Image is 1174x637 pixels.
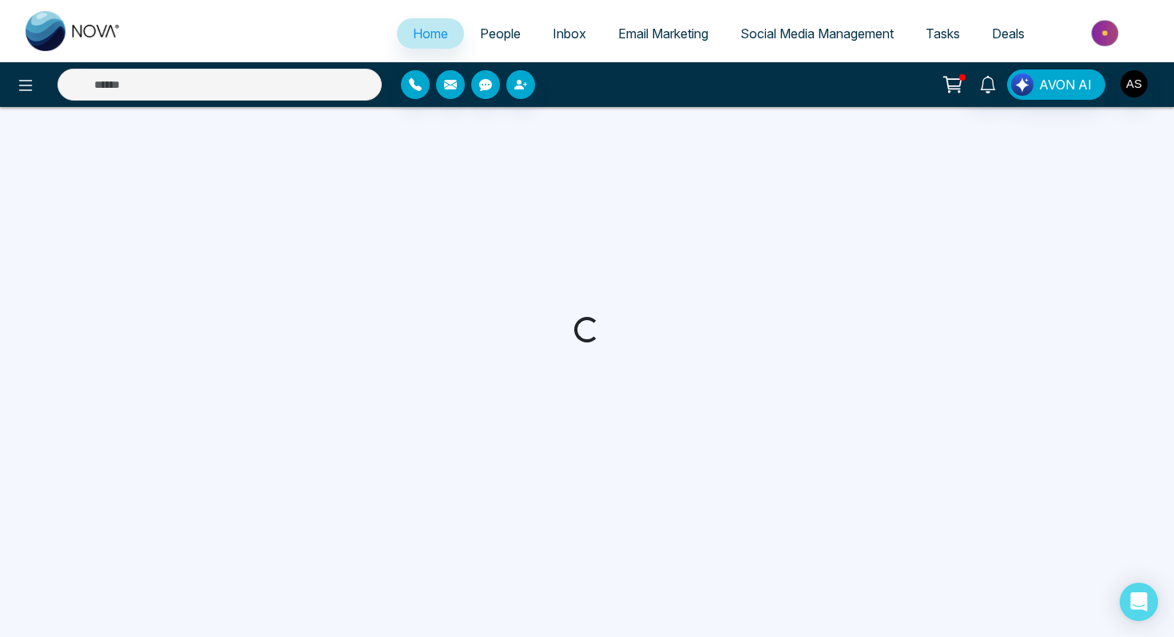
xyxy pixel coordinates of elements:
[413,26,448,42] span: Home
[1120,583,1158,621] div: Open Intercom Messenger
[926,26,960,42] span: Tasks
[618,26,708,42] span: Email Marketing
[724,18,910,49] a: Social Media Management
[1011,73,1033,96] img: Lead Flow
[976,18,1041,49] a: Deals
[992,26,1025,42] span: Deals
[1120,70,1148,97] img: User Avatar
[740,26,894,42] span: Social Media Management
[1049,15,1164,51] img: Market-place.gif
[537,18,602,49] a: Inbox
[910,18,976,49] a: Tasks
[602,18,724,49] a: Email Marketing
[1039,75,1092,94] span: AVON AI
[553,26,586,42] span: Inbox
[480,26,521,42] span: People
[1007,69,1105,100] button: AVON AI
[397,18,464,49] a: Home
[464,18,537,49] a: People
[26,11,121,51] img: Nova CRM Logo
